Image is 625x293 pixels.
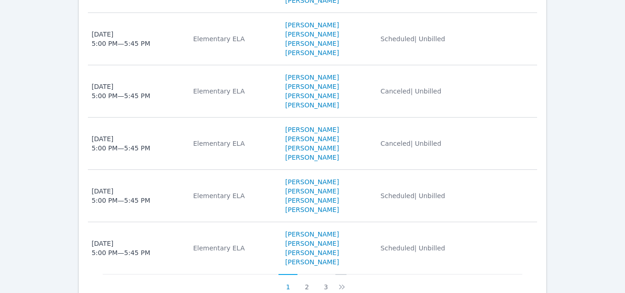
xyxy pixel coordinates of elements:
a: [PERSON_NAME] [285,30,339,39]
a: [PERSON_NAME] [285,73,339,82]
a: [PERSON_NAME] [285,239,339,248]
a: [PERSON_NAME] [285,205,339,214]
div: Elementary ELA [193,87,274,96]
span: Scheduled | Unbilled [381,244,446,252]
a: [PERSON_NAME] [285,134,339,143]
a: [PERSON_NAME] [285,187,339,196]
div: [DATE] 5:00 PM — 5:45 PM [92,239,150,257]
a: [PERSON_NAME] [285,91,339,100]
div: Elementary ELA [193,191,274,200]
a: [PERSON_NAME] [285,125,339,134]
a: [PERSON_NAME] [285,143,339,153]
div: Elementary ELA [193,139,274,148]
a: [PERSON_NAME] [285,20,339,30]
a: [PERSON_NAME] [285,39,339,48]
tr: [DATE]5:00 PM—5:45 PMElementary ELA[PERSON_NAME][PERSON_NAME][PERSON_NAME][PERSON_NAME]Canceled| ... [88,118,537,170]
button: 3 [316,274,335,292]
span: Canceled | Unbilled [381,87,441,95]
div: [DATE] 5:00 PM — 5:45 PM [92,82,150,100]
span: Scheduled | Unbilled [381,192,446,199]
a: [PERSON_NAME] [285,230,339,239]
a: [PERSON_NAME] [285,257,339,267]
tr: [DATE]5:00 PM—5:45 PMElementary ELA[PERSON_NAME][PERSON_NAME][PERSON_NAME][PERSON_NAME]Scheduled|... [88,13,537,65]
tr: [DATE]5:00 PM—5:45 PMElementary ELA[PERSON_NAME][PERSON_NAME][PERSON_NAME][PERSON_NAME]Scheduled|... [88,222,537,274]
a: [PERSON_NAME] [285,48,339,57]
button: 1 [278,274,297,292]
a: [PERSON_NAME] [285,196,339,205]
tr: [DATE]5:00 PM—5:45 PMElementary ELA[PERSON_NAME][PERSON_NAME][PERSON_NAME][PERSON_NAME]Scheduled|... [88,170,537,222]
div: [DATE] 5:00 PM — 5:45 PM [92,30,150,48]
a: [PERSON_NAME] [285,248,339,257]
a: [PERSON_NAME] [285,153,339,162]
a: [PERSON_NAME] [285,177,339,187]
div: Elementary ELA [193,243,274,253]
a: [PERSON_NAME] [285,100,339,110]
button: 2 [297,274,316,292]
tr: [DATE]5:00 PM—5:45 PMElementary ELA[PERSON_NAME][PERSON_NAME][PERSON_NAME][PERSON_NAME]Canceled| ... [88,65,537,118]
span: Scheduled | Unbilled [381,35,446,43]
div: [DATE] 5:00 PM — 5:45 PM [92,187,150,205]
div: Elementary ELA [193,34,274,44]
div: [DATE] 5:00 PM — 5:45 PM [92,134,150,153]
span: Canceled | Unbilled [381,140,441,147]
a: [PERSON_NAME] [285,82,339,91]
